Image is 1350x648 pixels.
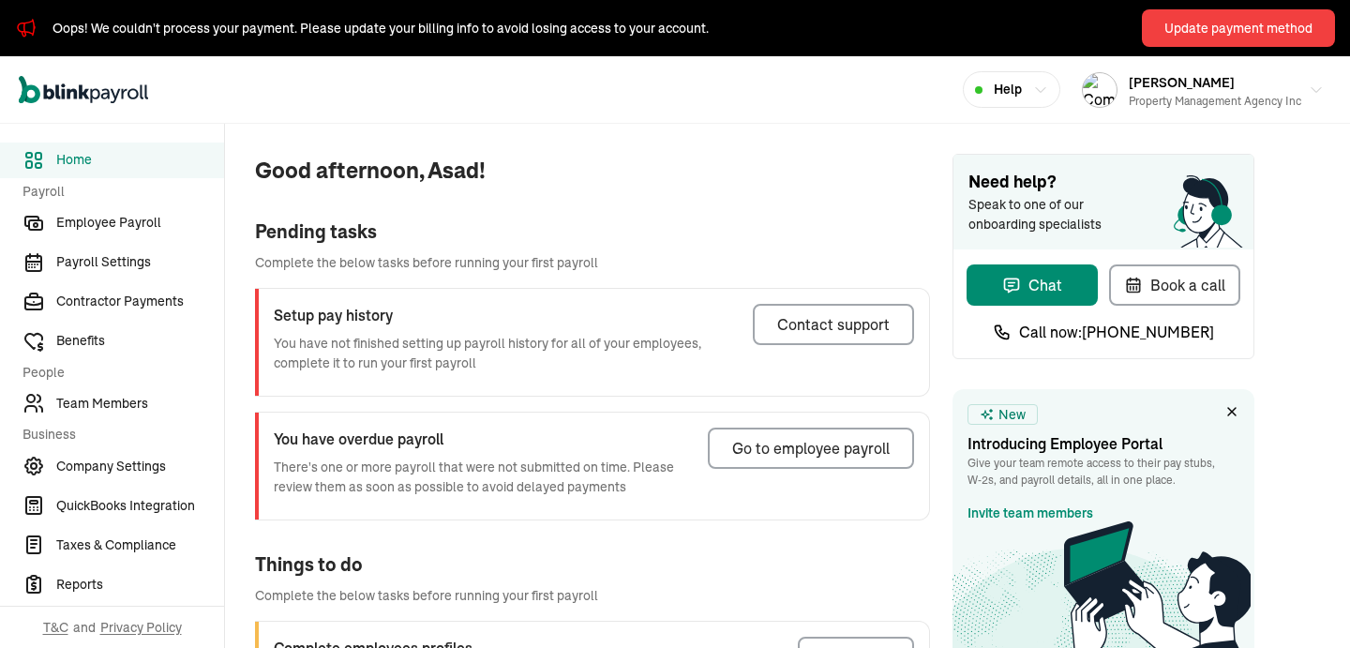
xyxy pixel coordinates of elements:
span: Call now: [PHONE_NUMBER] [1019,321,1214,343]
div: Book a call [1124,274,1225,296]
p: Give your team remote access to their pay stubs, W‑2s, and payroll details, all in one place. [967,455,1239,489]
button: Chat [967,264,1098,306]
span: Home [56,150,224,170]
span: Reports [56,575,224,595]
h3: Setup pay history [274,304,738,326]
span: Team Members [56,394,224,414]
button: Book a call [1109,264,1240,306]
span: Privacy Policy [100,618,182,637]
span: Payroll [22,182,213,202]
p: There's one or more payroll that were not submitted on time. Please review them as soon as possib... [274,458,693,497]
div: Chat [1002,274,1062,296]
div: Oops! We couldn't process your payment. Please update your billing info to avoid losing access to... [52,19,709,38]
nav: Global [19,63,148,117]
div: Go to employee payroll [732,437,890,460]
span: People [22,363,213,383]
span: Complete the below tasks before running your first payroll [255,253,930,273]
span: Payroll Settings [56,252,224,272]
span: QuickBooks Integration [56,496,224,516]
span: Benefits [56,331,224,351]
div: Pending tasks [255,218,930,246]
span: Taxes & Compliance [56,535,224,555]
span: Business [22,425,213,445]
span: T&C [43,618,68,637]
p: You have not finished setting up payroll history for all of your employees, complete it to run yo... [274,334,738,373]
button: Company logo[PERSON_NAME]Property Management Agency Inc [1074,67,1331,113]
span: Company Settings [56,457,224,476]
span: Need help? [968,170,1238,195]
div: Contact support [777,313,890,336]
h3: Introducing Employee Portal [967,432,1239,455]
span: Speak to one of our onboarding specialists [968,195,1128,234]
span: Complete the below tasks before running your first payroll [255,586,930,606]
img: Company logo [1083,73,1117,107]
a: Invite team members [967,504,1093,523]
div: Update payment method [1164,19,1312,38]
span: Contractor Payments [56,292,224,311]
div: Things to do [255,550,930,579]
button: Help [963,71,1060,108]
button: Go to employee payroll [708,428,914,469]
button: Contact support [753,304,914,345]
h3: You have overdue payroll [274,428,693,450]
span: Help [994,80,1022,99]
div: Property Management Agency Inc [1129,93,1301,110]
span: New [998,405,1026,425]
button: Update payment method [1142,9,1335,47]
span: [PERSON_NAME] [1129,74,1235,91]
iframe: Chat Widget [1028,445,1350,648]
span: Good afternoon, Asad! [255,154,930,188]
span: Employee Payroll [56,213,224,233]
